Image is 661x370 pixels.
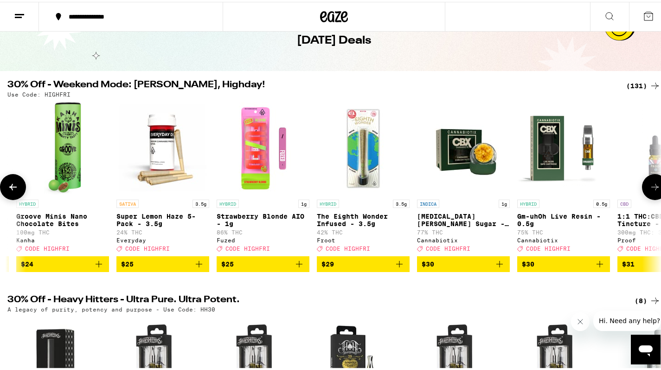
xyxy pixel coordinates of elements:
[417,198,439,206] p: INDICA
[517,100,610,193] img: Cannabiotix - Gm-uhOh Live Resin - 0.5g
[417,100,510,193] img: Cannabiotix - Jet Lag OG Terp Sugar - 1g
[571,311,590,329] iframe: Close message
[7,90,71,96] p: Use Code: HIGHFRI
[517,235,610,241] div: Cannabiotix
[417,254,510,270] button: Add to bag
[125,244,170,250] span: CODE HIGHFRI
[417,100,510,254] a: Open page for Jet Lag OG Terp Sugar - 1g from Cannabiotix
[417,211,510,226] p: [MEDICAL_DATA] [PERSON_NAME] Sugar - 1g
[426,244,470,250] span: CODE HIGHFRI
[393,198,410,206] p: 3.5g
[7,78,615,90] h2: 30% Off - Weekend Mode: [PERSON_NAME], Highday!
[116,100,209,254] a: Open page for Super Lemon Haze 5-Pack - 3.5g from Everyday
[622,259,635,266] span: $31
[626,78,661,90] a: (131)
[417,235,510,241] div: Cannabiotix
[321,259,334,266] span: $29
[517,100,610,254] a: Open page for Gm-uhOh Live Resin - 0.5g from Cannabiotix
[217,254,309,270] button: Add to bag
[7,293,615,305] h2: 30% Off - Heavy Hitters - Ultra Pure. Ultra Potent.
[221,259,234,266] span: $25
[217,100,309,254] a: Open page for Strawberry Blonde AIO - 1g from Fuzed
[417,227,510,234] p: 77% THC
[593,198,610,206] p: 0.5g
[217,211,309,226] p: Strawberry Blonde AIO - 1g
[593,309,661,329] iframe: Message from company
[317,235,410,241] div: Froot
[517,198,539,206] p: HYBRID
[225,244,270,250] span: CODE HIGHFRI
[317,227,410,234] p: 42% THC
[217,235,309,241] div: Fuzed
[217,227,309,234] p: 86% THC
[116,198,139,206] p: SATIVA
[16,227,109,234] p: 100mg THC
[116,254,209,270] button: Add to bag
[116,227,209,234] p: 24% THC
[16,235,109,241] div: Kanha
[617,198,631,206] p: CBD
[7,305,215,311] p: A legacy of purity, potency and purpose - Use Code: HH30
[116,100,209,193] img: Everyday - Super Lemon Haze 5-Pack - 3.5g
[16,100,109,254] a: Open page for Groove Minis Nano Chocolate Bites from Kanha
[116,211,209,226] p: Super Lemon Haze 5-Pack - 3.5g
[631,333,661,363] iframe: Button to launch messaging window
[317,100,410,193] img: Froot - The Eighth Wonder Infused - 3.5g
[44,100,81,193] img: Kanha - Groove Minis Nano Chocolate Bites
[217,198,239,206] p: HYBRID
[116,235,209,241] div: Everyday
[526,244,571,250] span: CODE HIGHFRI
[193,198,209,206] p: 3.5g
[121,259,134,266] span: $25
[522,259,534,266] span: $30
[317,198,339,206] p: HYBRID
[499,198,510,206] p: 1g
[317,254,410,270] button: Add to bag
[16,211,109,226] p: Groove Minis Nano Chocolate Bites
[422,259,434,266] span: $30
[326,244,370,250] span: CODE HIGHFRI
[297,31,371,47] h1: [DATE] Deals
[25,244,70,250] span: CODE HIGHFRI
[16,198,39,206] p: HYBRID
[298,198,309,206] p: 1g
[517,211,610,226] p: Gm-uhOh Live Resin - 0.5g
[317,211,410,226] p: The Eighth Wonder Infused - 3.5g
[16,254,109,270] button: Add to bag
[317,100,410,254] a: Open page for The Eighth Wonder Infused - 3.5g from Froot
[217,100,309,193] img: Fuzed - Strawberry Blonde AIO - 1g
[635,293,661,305] a: (8)
[517,227,610,234] p: 75% THC
[517,254,610,270] button: Add to bag
[21,259,33,266] span: $24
